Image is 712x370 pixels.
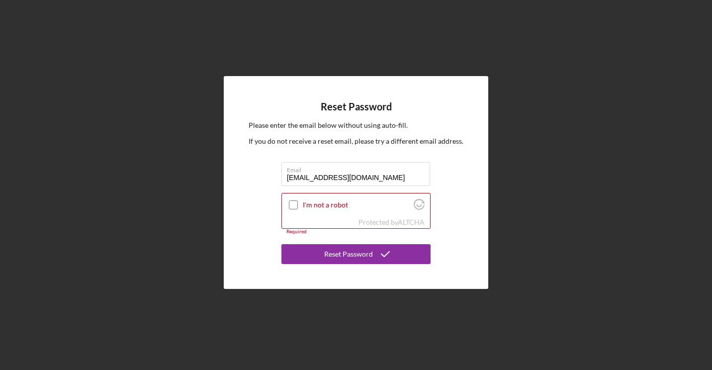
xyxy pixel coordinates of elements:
button: Reset Password [281,244,431,264]
p: Please enter the email below without using auto-fill. [249,120,463,131]
a: Visit Altcha.org [398,218,425,226]
p: If you do not receive a reset email, please try a different email address. [249,136,463,147]
label: I'm not a robot [303,201,411,209]
label: Email [287,163,430,174]
div: Reset Password [324,244,373,264]
div: Required [281,229,431,235]
div: Protected by [358,218,425,226]
h4: Reset Password [321,101,392,112]
a: Visit Altcha.org [414,203,425,211]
